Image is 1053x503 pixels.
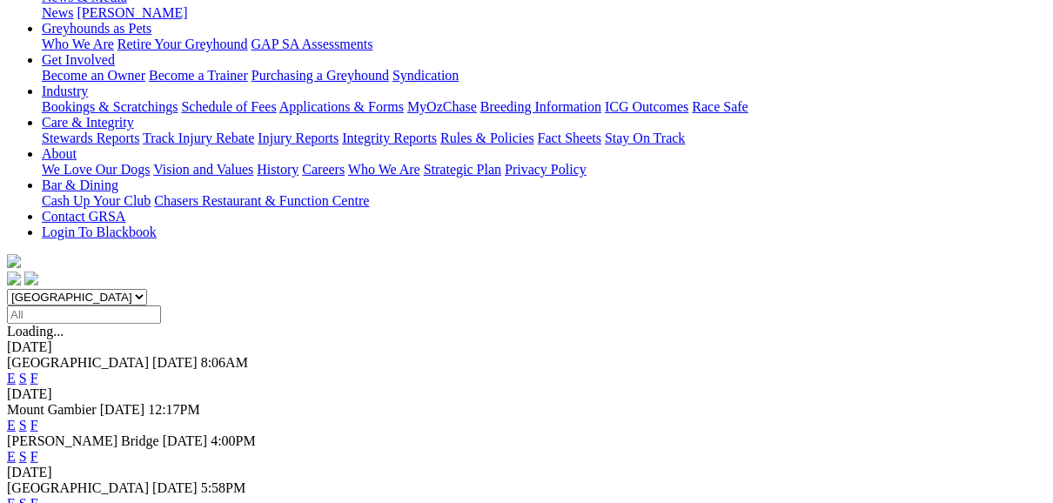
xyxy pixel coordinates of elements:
span: 12:17PM [148,402,200,417]
a: Chasers Restaurant & Function Centre [154,193,369,208]
a: Bar & Dining [42,178,118,192]
a: Contact GRSA [42,209,125,224]
a: GAP SA Assessments [252,37,373,51]
a: Syndication [392,68,459,83]
a: Get Involved [42,52,115,67]
a: Privacy Policy [505,162,587,177]
a: E [7,449,16,464]
a: Care & Integrity [42,115,134,130]
a: Bookings & Scratchings [42,99,178,114]
span: Loading... [7,324,64,339]
a: S [19,371,27,386]
span: [PERSON_NAME] Bridge [7,433,159,448]
a: Rules & Policies [440,131,534,145]
a: F [30,449,38,464]
div: About [42,162,1046,178]
a: About [42,146,77,161]
a: Track Injury Rebate [143,131,254,145]
a: Integrity Reports [342,131,437,145]
a: MyOzChase [407,99,477,114]
div: Get Involved [42,68,1046,84]
a: Who We Are [42,37,114,51]
span: 4:00PM [211,433,256,448]
img: logo-grsa-white.png [7,254,21,268]
span: [GEOGRAPHIC_DATA] [7,480,149,495]
div: Bar & Dining [42,193,1046,209]
img: twitter.svg [24,272,38,285]
a: Retire Your Greyhound [117,37,248,51]
a: S [19,418,27,433]
a: We Love Our Dogs [42,162,150,177]
span: [DATE] [152,355,198,370]
a: F [30,371,38,386]
span: 5:58PM [201,480,246,495]
a: Become an Owner [42,68,145,83]
a: Login To Blackbook [42,225,157,239]
a: News [42,5,73,20]
span: [GEOGRAPHIC_DATA] [7,355,149,370]
a: Injury Reports [258,131,339,145]
a: Strategic Plan [424,162,501,177]
div: Care & Integrity [42,131,1046,146]
div: [DATE] [7,339,1046,355]
a: Applications & Forms [279,99,404,114]
div: News & Media [42,5,1046,21]
a: S [19,449,27,464]
a: Breeding Information [480,99,601,114]
a: Schedule of Fees [181,99,276,114]
div: [DATE] [7,386,1046,402]
div: Industry [42,99,1046,115]
a: History [257,162,298,177]
a: Purchasing a Greyhound [252,68,389,83]
input: Select date [7,305,161,324]
a: [PERSON_NAME] [77,5,187,20]
a: ICG Outcomes [605,99,688,114]
img: facebook.svg [7,272,21,285]
a: Stay On Track [605,131,685,145]
a: Race Safe [692,99,748,114]
a: Careers [302,162,345,177]
span: 8:06AM [201,355,248,370]
div: [DATE] [7,465,1046,480]
a: Stewards Reports [42,131,139,145]
a: Cash Up Your Club [42,193,151,208]
a: Become a Trainer [149,68,248,83]
a: F [30,418,38,433]
a: E [7,371,16,386]
span: [DATE] [163,433,208,448]
a: Fact Sheets [538,131,601,145]
span: [DATE] [152,480,198,495]
a: Greyhounds as Pets [42,21,151,36]
span: Mount Gambier [7,402,97,417]
a: Who We Are [348,162,420,177]
a: E [7,418,16,433]
a: Industry [42,84,88,98]
span: [DATE] [100,402,145,417]
a: Vision and Values [153,162,253,177]
div: Greyhounds as Pets [42,37,1046,52]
